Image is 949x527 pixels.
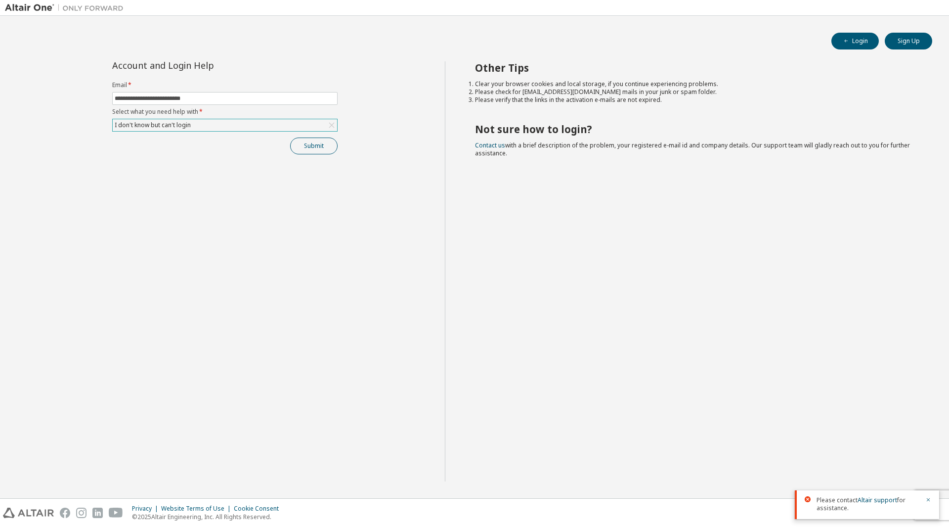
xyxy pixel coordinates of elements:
[112,108,338,116] label: Select what you need help with
[475,61,915,74] h2: Other Tips
[112,61,293,69] div: Account and Login Help
[475,80,915,88] li: Clear your browser cookies and local storage, if you continue experiencing problems.
[475,123,915,136] h2: Not sure how to login?
[3,508,54,518] img: altair_logo.svg
[132,505,161,513] div: Privacy
[76,508,86,518] img: instagram.svg
[885,33,932,49] button: Sign Up
[817,496,919,512] span: Please contact for assistance.
[109,508,123,518] img: youtube.svg
[161,505,234,513] div: Website Terms of Use
[60,508,70,518] img: facebook.svg
[475,88,915,96] li: Please check for [EMAIL_ADDRESS][DOMAIN_NAME] mails in your junk or spam folder.
[831,33,879,49] button: Login
[475,141,910,157] span: with a brief description of the problem, your registered e-mail id and company details. Our suppo...
[858,496,897,504] a: Altair support
[92,508,103,518] img: linkedin.svg
[132,513,285,521] p: © 2025 Altair Engineering, Inc. All Rights Reserved.
[113,119,337,131] div: I don't know but can't login
[113,120,192,131] div: I don't know but can't login
[475,141,505,149] a: Contact us
[5,3,129,13] img: Altair One
[112,81,338,89] label: Email
[475,96,915,104] li: Please verify that the links in the activation e-mails are not expired.
[234,505,285,513] div: Cookie Consent
[290,138,338,154] button: Submit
